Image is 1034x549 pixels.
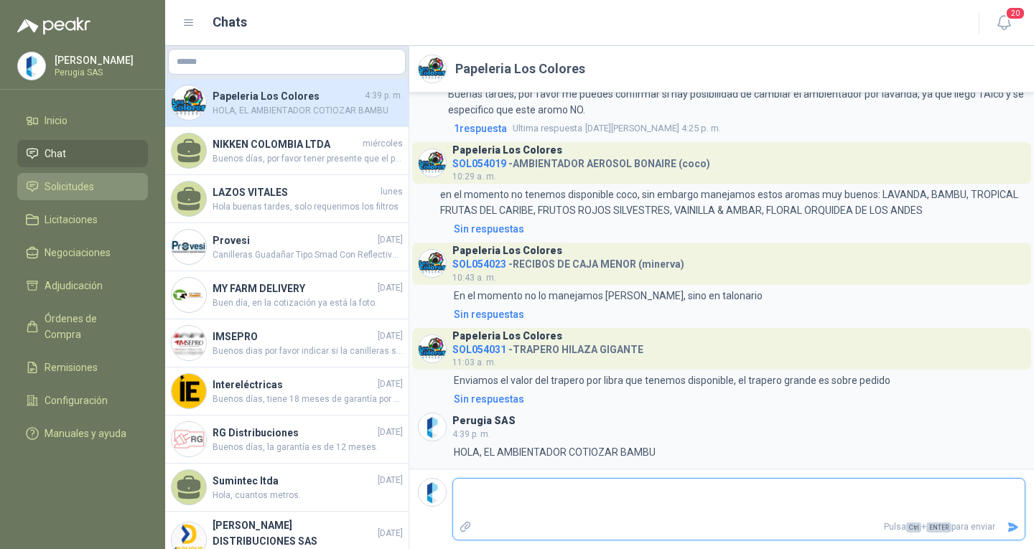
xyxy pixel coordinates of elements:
span: SOL054031 [452,344,506,355]
span: SOL054019 [452,158,506,169]
span: Hola, cuantos metros. [213,489,403,502]
img: Company Logo [419,55,446,83]
img: Company Logo [172,326,206,360]
p: Buenas tardes, por favor me puedes confirmar si hay posibilidad de cambiar el ambientador por lav... [448,86,1025,118]
a: Sin respuestas [451,306,1025,322]
span: lunes [381,185,403,199]
span: Canilleras Guadañar Tipo Smad Con Reflectivo Proteccion Pie Romano Work. Canillera Tipo Smad. Fab... [213,248,403,262]
img: Company Logo [172,278,206,312]
span: [DATE] [378,527,403,540]
span: Hola buenas tardes, solo requerimos los filtros [213,200,403,214]
a: 1respuestaUltima respuesta[DATE][PERSON_NAME] 4:25 p. m. [451,121,1025,136]
img: Company Logo [419,413,446,441]
h4: RG Distribuciones [213,425,375,441]
h4: - RECIBOS DE CAJA MENOR (minerva) [452,255,684,268]
img: Company Logo [172,230,206,264]
p: Perugia SAS [55,68,144,77]
a: Configuración [17,387,148,414]
span: Buenos dias por favor indicar si la canilleras son para guadañar o para motocilcista gracias [213,344,403,358]
h3: Papeleria Los Colores [452,332,562,340]
a: Licitaciones [17,206,148,233]
span: [DATE] [378,377,403,391]
a: Company LogoIMSEPRO[DATE]Buenos dias por favor indicar si la canilleras son para guadañar o para ... [165,319,409,367]
button: 20 [991,10,1017,36]
h4: Papeleria Los Colores [213,88,362,104]
img: Company Logo [172,85,206,120]
label: Adjuntar archivos [453,515,478,540]
h4: - AMBIENTADOR AEROSOL BONAIRE (coco) [452,154,710,168]
span: [DATE] [378,426,403,439]
a: Chat [17,140,148,167]
button: Enviar [1001,515,1025,540]
p: En el momento no lo manejamos [PERSON_NAME], sino en talonario [454,288,763,304]
span: 11:03 a. m. [452,357,496,367]
a: Company LogoRG Distribuciones[DATE]Buenos días, la garantía es de 12 meses. [165,416,409,464]
h4: IMSEPRO [213,329,375,344]
span: Solicitudes [45,179,94,194]
span: [DATE] [378,233,403,247]
span: 10:43 a. m. [452,273,496,283]
a: LAZOS VITALESlunesHola buenas tardes, solo requerimos los filtros [165,175,409,223]
img: Logo peakr [17,17,90,34]
span: [DATE] [378,329,403,343]
h4: - TRAPERO HILAZA GIGANTE [452,340,643,354]
a: Inicio [17,107,148,134]
h4: Intereléctricas [213,377,375,393]
span: HOLA, EL AMBIENTADOR COTIOZAR BAMBU [213,104,403,118]
span: 20 [1005,6,1025,20]
a: NIKKEN COLOMBIA LTDAmiércolesBuenos días, por favor tener presente que el precio se encuentra en ... [165,127,409,175]
span: Manuales y ayuda [45,426,126,441]
span: ENTER [926,522,951,532]
span: 10:29 a. m. [452,172,496,182]
a: Solicitudes [17,173,148,200]
span: Negociaciones [45,245,111,261]
h2: Papeleria Los Colores [455,59,585,79]
span: Chat [45,146,66,161]
h3: Papeleria Los Colores [452,146,562,154]
div: Sin respuestas [454,221,524,237]
h4: Provesi [213,233,375,248]
div: Sin respuestas [454,391,524,407]
a: Company LogoMY FARM DELIVERY[DATE]Buen día, en la cotización ya está la foto. [165,271,409,319]
img: Company Logo [172,422,206,456]
p: HOLA, EL AMBIENTADOR COTIOZAR BAMBU [454,444,656,460]
span: Licitaciones [45,212,98,227]
span: Órdenes de Compra [45,311,134,342]
a: Sin respuestas [451,221,1025,237]
a: Manuales y ayuda [17,420,148,447]
h4: MY FARM DELIVERY [213,281,375,296]
p: [PERSON_NAME] [55,55,144,65]
a: Sin respuestas [451,391,1025,407]
img: Company Logo [419,250,446,277]
h4: Sumintec ltda [213,473,375,489]
span: Buen día, en la cotización ya está la foto. [213,296,403,310]
span: 4:39 p. m. [365,89,403,103]
h4: NIKKEN COLOMBIA LTDA [213,136,360,152]
span: Buenos días, por favor tener presente que el precio se encuentra en promoción hasta el 30 de este... [213,152,403,166]
p: Enviamos el valor del trapero por libra que tenemos disponible, el trapero grande es sobre pedido [454,372,890,388]
h3: Perugia SAS [452,417,516,425]
a: Remisiones [17,354,148,381]
img: Company Logo [172,374,206,408]
a: Órdenes de Compra [17,305,148,348]
p: en el momento no tenemos disponible coco, sin embargo manejamos estos aromas muy buenos: LAVANDA,... [440,187,1025,218]
img: Company Logo [419,335,446,362]
span: 4:39 p. m. [452,429,490,439]
span: Buenos días, tiene 18 meses de garantía por defectos de fábrica. [213,393,403,406]
img: Company Logo [419,479,446,506]
h3: Papeleria Los Colores [452,247,562,255]
span: Ctrl [906,522,921,532]
span: SOL054023 [452,258,506,270]
a: Company LogoPapeleria Los Colores4:39 p. m.HOLA, EL AMBIENTADOR COTIOZAR BAMBU [165,79,409,127]
a: Sumintec ltda[DATE]Hola, cuantos metros. [165,464,409,512]
h4: LAZOS VITALES [213,184,378,200]
span: Adjudicación [45,278,103,294]
span: [DATE] [378,281,403,295]
span: Inicio [45,113,67,128]
span: miércoles [363,137,403,151]
span: Remisiones [45,360,98,375]
a: Company LogoProvesi[DATE]Canilleras Guadañar Tipo Smad Con Reflectivo Proteccion Pie Romano Work.... [165,223,409,271]
h1: Chats [213,12,247,32]
span: [DATE] [378,474,403,487]
p: Pulsa + para enviar [478,515,1002,540]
